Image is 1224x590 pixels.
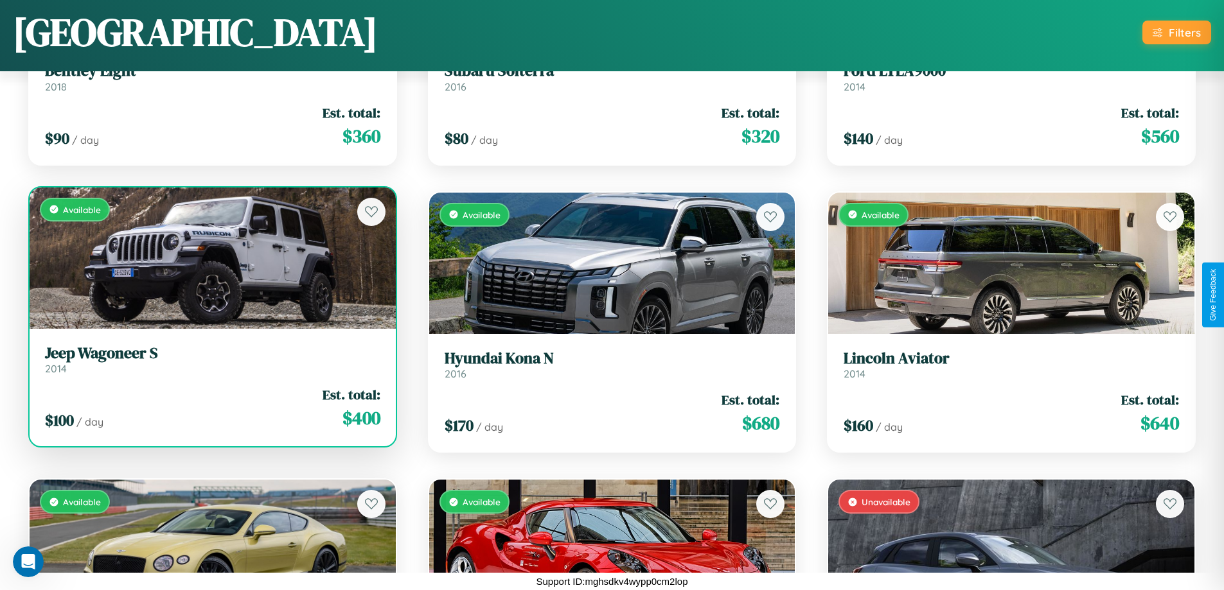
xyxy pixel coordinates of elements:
a: Lincoln Aviator2014 [844,349,1179,381]
span: Est. total: [722,103,779,122]
span: 2016 [445,80,466,93]
span: $ 160 [844,415,873,436]
span: / day [72,134,99,146]
h1: [GEOGRAPHIC_DATA] [13,6,378,58]
span: Est. total: [1121,103,1179,122]
span: $ 560 [1141,123,1179,149]
span: Est. total: [323,103,380,122]
span: $ 400 [342,405,380,431]
span: $ 680 [742,410,779,436]
span: / day [476,421,503,433]
span: Available [63,496,101,507]
span: 2018 [45,80,67,93]
span: Available [862,209,900,220]
h3: Lincoln Aviator [844,349,1179,368]
a: Jeep Wagoneer S2014 [45,344,380,376]
div: Give Feedback [1209,269,1218,321]
a: Hyundai Kona N2016 [445,349,780,381]
span: $ 90 [45,128,69,149]
span: $ 80 [445,128,468,149]
span: 2014 [45,362,67,375]
span: $ 170 [445,415,474,436]
span: Unavailable [862,496,910,507]
h3: Bentley Eight [45,62,380,80]
span: Available [463,496,501,507]
div: Filters [1169,26,1201,39]
span: $ 100 [45,410,74,431]
span: / day [876,134,903,146]
span: Available [463,209,501,220]
span: $ 360 [342,123,380,149]
span: 2014 [844,80,865,93]
h3: Subaru Solterra [445,62,780,80]
span: Est. total: [323,385,380,404]
span: $ 640 [1140,410,1179,436]
span: $ 140 [844,128,873,149]
p: Support ID: mghsdkv4wypp0cm2lop [537,573,688,590]
button: Filters [1142,21,1211,44]
h3: Jeep Wagoneer S [45,344,380,363]
span: / day [876,421,903,433]
span: Est. total: [1121,390,1179,409]
span: $ 320 [741,123,779,149]
a: Bentley Eight2018 [45,62,380,93]
iframe: Intercom live chat [13,546,44,577]
a: Ford LTLA90002014 [844,62,1179,93]
span: / day [471,134,498,146]
h3: Ford LTLA9000 [844,62,1179,80]
span: 2016 [445,367,466,380]
span: / day [76,415,103,428]
span: Available [63,204,101,215]
h3: Hyundai Kona N [445,349,780,368]
span: Est. total: [722,390,779,409]
a: Subaru Solterra2016 [445,62,780,93]
span: 2014 [844,367,865,380]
